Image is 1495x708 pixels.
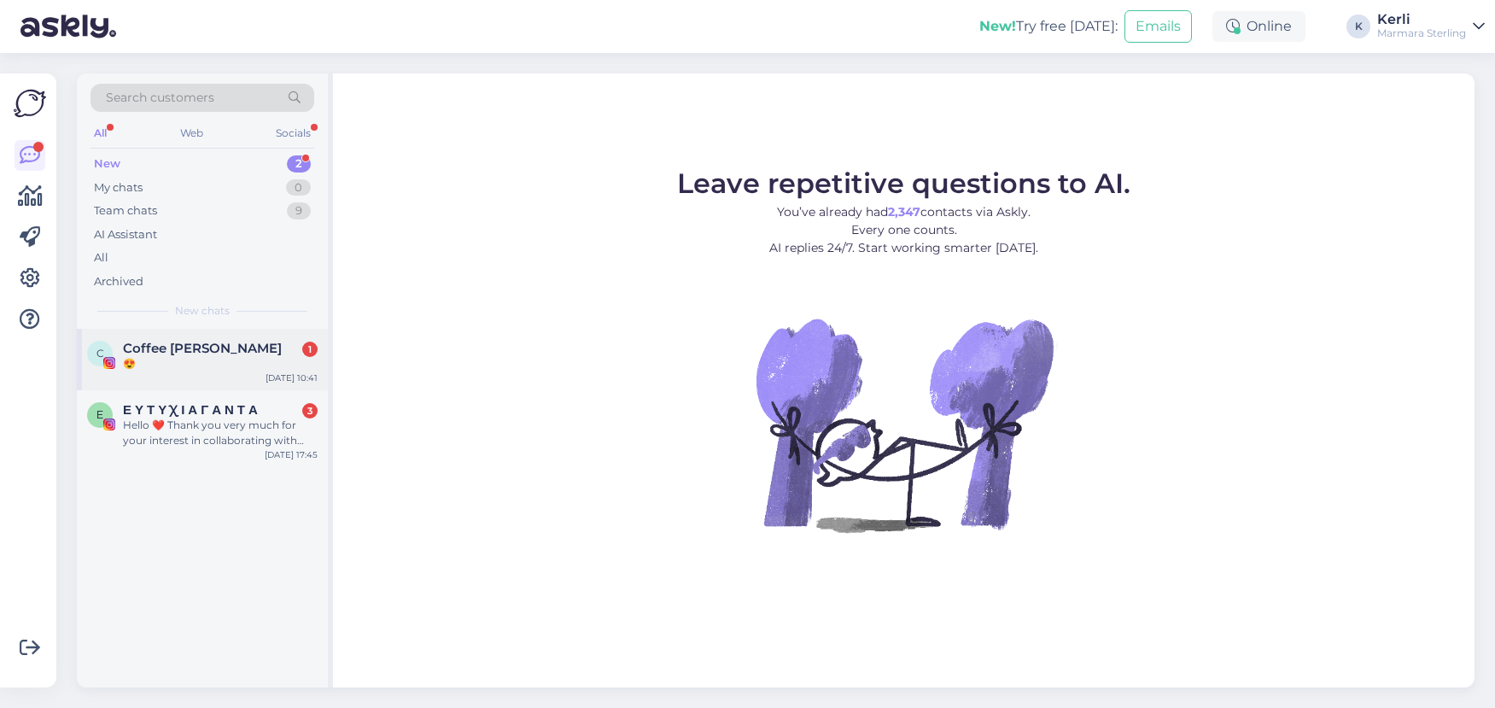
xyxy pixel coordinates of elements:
div: Web [177,122,207,144]
div: 0 [286,179,311,196]
span: C [96,347,104,360]
a: KerliMarmara Sterling [1377,13,1485,40]
div: 2 [287,155,311,173]
div: Online [1212,11,1305,42]
div: 3 [302,403,318,418]
div: K [1346,15,1370,38]
div: My chats [94,179,143,196]
b: 2,347 [888,204,920,219]
div: Kerli [1377,13,1466,26]
div: Team chats [94,202,157,219]
p: You’ve already had contacts via Askly. Every one counts. AI replies 24/7. Start working smarter [... [677,203,1130,257]
span: Leave repetitive questions to AI. [677,167,1130,200]
div: Archived [94,273,143,290]
div: 😍 [123,356,318,372]
div: 9 [287,202,311,219]
div: Try free [DATE]: [979,16,1118,37]
div: 1 [302,342,318,357]
div: All [91,122,110,144]
img: Askly Logo [14,87,46,120]
div: [DATE] 10:41 [266,372,318,384]
div: [DATE] 17:45 [265,448,318,461]
span: Coffee Lee Dejavujewelry [123,341,282,356]
span: Ε [96,408,103,421]
div: Marmara Sterling [1377,26,1466,40]
img: No Chat active [750,271,1058,578]
div: New [94,155,120,173]
span: Ε Υ Τ Υ Χ Ι Α Γ Α Ν Τ Α [123,402,258,418]
b: New! [979,18,1016,34]
button: Emails [1124,10,1192,43]
span: Search customers [106,89,214,107]
div: Socials [272,122,314,144]
div: AI Assistant [94,226,157,243]
div: All [94,249,108,266]
div: Hello ❤️ Thank you very much for your interest in collaborating with me. I have visited your prof... [123,418,318,448]
span: New chats [175,303,230,319]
